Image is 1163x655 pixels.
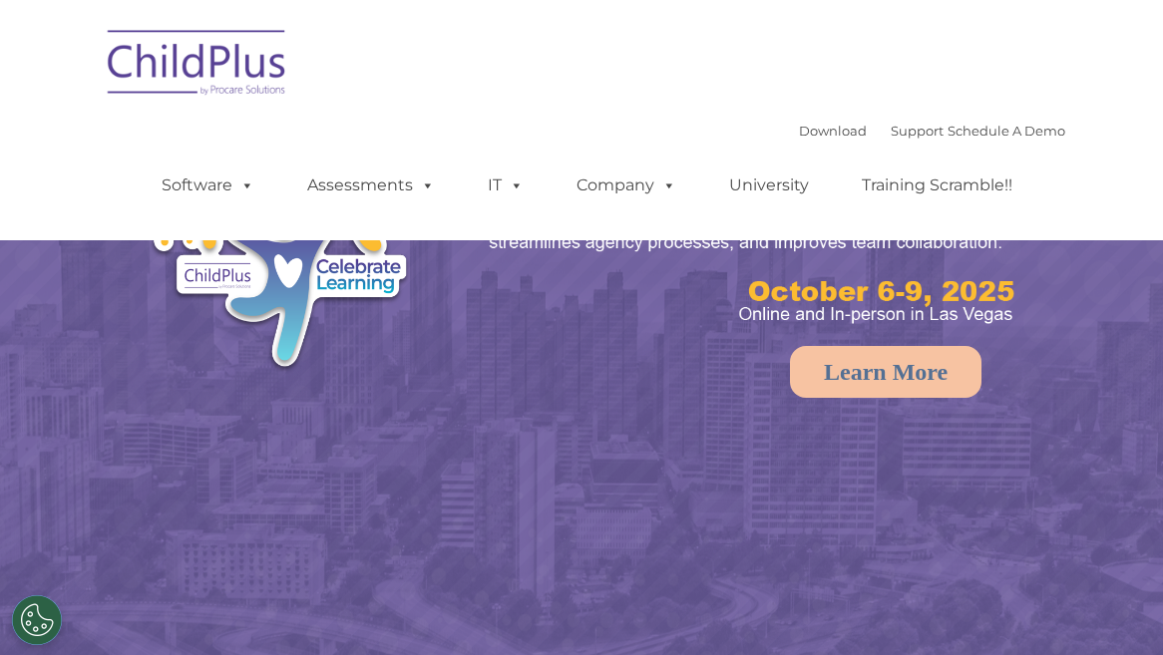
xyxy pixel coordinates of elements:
a: Training Scramble!! [842,165,1032,205]
a: Assessments [287,165,455,205]
a: Company [557,165,696,205]
a: IT [468,165,544,205]
a: University [709,165,829,205]
a: Download [799,123,867,139]
img: ChildPlus by Procare Solutions [98,16,297,116]
button: Cookies Settings [12,595,62,645]
a: Support [891,123,944,139]
font: | [799,123,1065,139]
a: Software [142,165,274,205]
a: Learn More [790,346,981,398]
a: Schedule A Demo [948,123,1065,139]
